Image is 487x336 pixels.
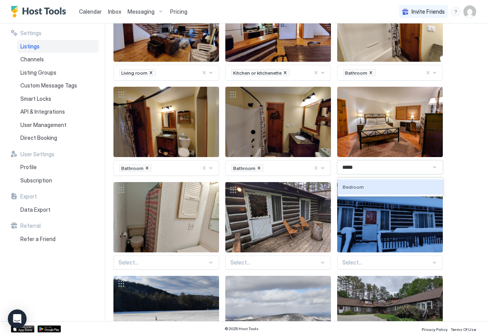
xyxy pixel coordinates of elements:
[20,122,66,129] span: User Management
[79,7,102,16] a: Calendar
[412,8,445,15] span: Invite Friends
[451,7,460,16] div: menu
[17,161,99,174] a: Profile
[144,165,150,171] div: Remove Bathroom
[17,92,99,105] a: Smart Locks
[225,87,331,157] div: View image
[17,40,99,53] a: Listings
[17,232,99,246] a: Refer a Friend
[233,165,255,171] span: Bathroom
[20,151,54,158] span: User Settings
[225,326,259,331] span: © 2025 Host Tools
[20,82,77,89] span: Custom Message Tags
[451,325,476,333] a: Terms Of Use
[121,70,147,76] span: Living room
[20,69,56,76] span: Listing Groups
[20,164,37,171] span: Profile
[113,87,219,157] div: View image
[128,8,155,15] span: Messaging
[20,222,41,229] span: Referral
[11,6,70,18] a: Host Tools Logo
[20,236,56,243] span: Refer a Friend
[422,327,447,332] span: Privacy Policy
[108,7,121,16] a: Inbox
[20,56,44,63] span: Channels
[79,8,102,15] span: Calendar
[8,309,27,328] div: Open Intercom Messenger
[17,203,99,216] a: Data Export
[20,30,41,37] span: Settings
[343,184,364,190] span: Bedroom
[11,325,34,332] a: App Store
[38,325,61,332] a: Google Play Store
[170,8,187,15] span: Pricing
[282,70,288,76] div: Remove Kitchen or kitchenette
[233,70,282,76] span: Kitchen or kitchenette
[17,53,99,66] a: Channels
[256,165,262,171] div: Remove Bathroom
[464,5,476,18] div: User profile
[17,79,99,92] a: Custom Message Tags
[422,325,447,333] a: Privacy Policy
[20,134,57,141] span: Direct Booking
[108,8,121,15] span: Inbox
[17,174,99,187] a: Subscription
[20,95,51,102] span: Smart Locks
[17,66,99,79] a: Listing Groups
[451,327,476,332] span: Terms Of Use
[20,177,52,184] span: Subscription
[20,108,65,115] span: API & Integrations
[368,70,374,76] div: Remove Bathroom
[20,193,37,200] span: Export
[148,70,154,76] div: Remove Living room
[17,131,99,145] a: Direct Booking
[20,43,40,50] span: Listings
[113,182,219,252] div: View image
[225,182,331,252] div: View image
[337,87,443,157] div: View image
[17,105,99,118] a: API & Integrations
[17,118,99,132] a: User Management
[345,70,367,76] span: Bathroom
[337,182,443,252] div: View image
[20,206,50,213] span: Data Export
[121,165,144,171] span: Bathroom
